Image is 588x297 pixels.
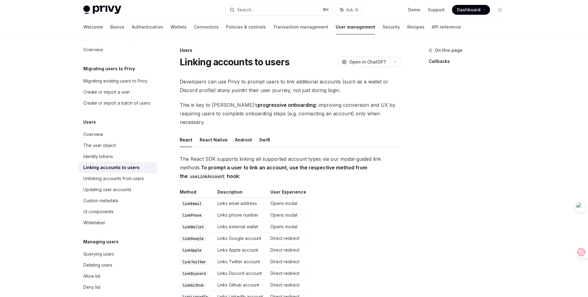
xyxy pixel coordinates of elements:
[268,268,307,280] td: Direct redirect
[78,98,157,109] a: Create or import a batch of users
[322,7,329,12] span: ⌘ K
[180,271,208,277] code: linkDiscord
[268,233,307,245] td: Direct redirect
[78,249,157,260] a: Querying users
[457,7,481,13] span: Dashboard
[78,129,157,140] a: Overview
[83,238,119,245] h5: Managing users
[83,6,121,14] img: light logo
[215,189,268,198] th: Description
[83,77,148,85] div: Migrating existing users to Privy
[78,87,157,98] a: Create or import a user
[83,88,130,96] div: Create or import a user
[268,280,307,291] td: Direct redirect
[78,75,157,87] a: Migrating existing users to Privy
[83,283,100,291] div: Deny list
[215,280,268,291] td: Links Github account
[78,195,157,206] a: Custom metadata
[83,153,113,160] div: Identity tokens
[268,256,307,268] td: Direct redirect
[78,162,157,173] a: Linking accounts to users
[180,164,367,179] strong: To prompt a user to link an account, use the respective method from the hook:
[452,5,490,15] a: Dashboard
[180,133,192,147] button: React
[78,173,157,184] a: Unlinking accounts from users
[78,271,157,282] a: Allow list
[226,20,266,34] a: Policies & controls
[83,142,116,149] div: The user object
[180,77,401,94] span: Developers can use Privy to prompt users to link additional accounts (such as a wallet or Discord...
[83,208,114,215] div: UI components
[78,260,157,271] a: Deleting users
[268,210,307,221] td: Opens modal
[429,56,510,66] a: Callbacks
[268,198,307,210] td: Opens modal
[258,102,316,108] strong: progressive onboarding
[83,197,118,204] div: Custom metadata
[349,59,386,65] span: Open in ChatGPT
[432,20,461,34] a: API reference
[180,101,401,126] span: This is key to [PERSON_NAME]’s : improving conversion and UX by requiring users to complete onboa...
[83,261,112,269] div: Deleting users
[180,236,206,242] code: linkGoogle
[268,221,307,233] td: Opens modal
[336,20,375,34] a: User management
[132,20,163,34] a: Authentication
[83,46,103,53] div: Overview
[407,20,424,34] a: Recipes
[180,247,204,253] code: linkApple
[180,282,206,288] code: linkGithub
[338,57,390,67] button: Open in ChatGPT
[110,20,124,34] a: Basics
[435,47,462,54] span: On this page
[336,4,363,15] button: Ask AI
[78,206,157,217] a: UI components
[78,217,157,228] a: Whitelabel
[235,133,252,147] button: Android
[83,99,150,107] div: Create or import a batch of users
[83,272,100,280] div: Allow list
[83,219,105,226] div: Whitelabel
[383,20,400,34] a: Security
[180,212,204,218] code: linkPhone
[78,44,157,55] a: Overview
[83,250,114,258] div: Querying users
[180,47,401,53] div: Users
[273,20,328,34] a: Transaction management
[180,56,289,67] h1: Linking accounts to users
[83,131,103,138] div: Overview
[188,173,227,180] code: useLinkAccount
[194,20,219,34] a: Connectors
[268,245,307,256] td: Direct redirect
[180,155,401,180] span: The React SDK supports linking all supported account types via our modal-guided link methods.
[215,256,268,268] td: Links Twitter account
[237,6,254,13] div: Search...
[83,186,131,193] div: Updating user accounts
[171,20,187,34] a: Wallets
[78,282,157,293] a: Deny list
[83,20,103,34] a: Welcome
[346,7,358,13] span: Ask AI
[222,87,243,93] em: any point
[495,5,505,15] button: Toggle dark mode
[215,210,268,221] td: Links phone number
[215,245,268,256] td: Links Apple account
[200,133,228,147] button: React Native
[180,201,204,207] code: linkEmail
[83,175,144,182] div: Unlinking accounts from users
[259,133,270,147] button: Swift
[180,224,206,230] code: linkWallet
[78,184,157,195] a: Updating user accounts
[180,259,208,265] code: linkTwitter
[83,118,96,126] h5: Users
[268,189,307,198] th: User Experience
[78,140,157,151] a: The user object
[408,7,420,13] a: Demo
[78,151,157,162] a: Identity tokens
[215,268,268,280] td: Links Discord account
[215,233,268,245] td: Links Google account
[83,65,135,72] h5: Migrating users to Privy
[83,164,140,171] div: Linking accounts to users
[215,221,268,233] td: Links external wallet
[428,7,445,13] a: Support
